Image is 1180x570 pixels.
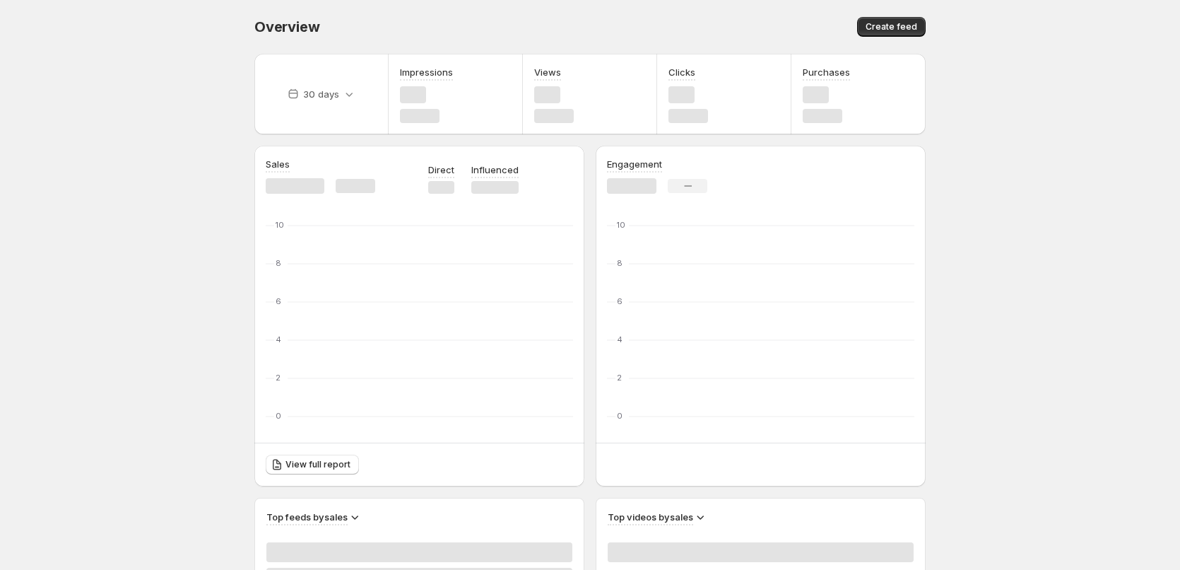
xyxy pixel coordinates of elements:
[400,65,453,79] h3: Impressions
[276,258,281,268] text: 8
[276,220,284,230] text: 10
[303,87,339,101] p: 30 days
[534,65,561,79] h3: Views
[617,335,623,344] text: 4
[866,21,917,33] span: Create feed
[266,157,290,171] h3: Sales
[617,296,623,306] text: 6
[617,411,623,421] text: 0
[266,455,359,475] a: View full report
[276,335,281,344] text: 4
[608,510,693,524] h3: Top videos by sales
[428,163,454,177] p: Direct
[266,510,348,524] h3: Top feeds by sales
[254,18,319,35] span: Overview
[471,163,519,177] p: Influenced
[276,373,281,383] text: 2
[285,459,350,470] span: View full report
[617,258,623,268] text: 8
[276,411,281,421] text: 0
[668,65,695,79] h3: Clicks
[276,296,281,306] text: 6
[617,220,625,230] text: 10
[857,17,926,37] button: Create feed
[607,157,662,171] h3: Engagement
[617,373,622,383] text: 2
[803,65,850,79] h3: Purchases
